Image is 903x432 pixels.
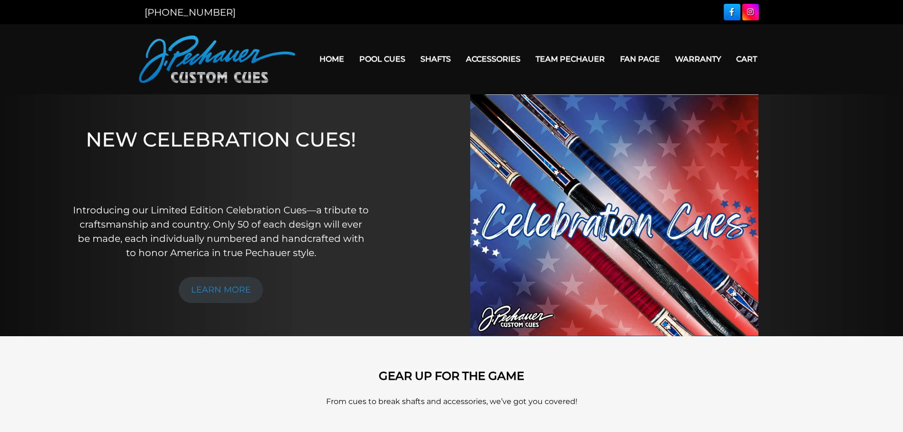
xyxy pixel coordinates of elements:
a: Fan Page [612,47,667,71]
a: Team Pechauer [528,47,612,71]
p: From cues to break shafts and accessories, we’ve got you covered! [182,396,722,407]
a: Cart [729,47,765,71]
h1: NEW CELEBRATION CUES! [73,128,370,190]
a: Home [312,47,352,71]
a: Pool Cues [352,47,413,71]
p: Introducing our Limited Edition Celebration Cues—a tribute to craftsmanship and country. Only 50 ... [73,203,370,260]
a: Shafts [413,47,458,71]
strong: GEAR UP FOR THE GAME [379,369,524,383]
a: [PHONE_NUMBER] [145,7,236,18]
a: Accessories [458,47,528,71]
a: Warranty [667,47,729,71]
img: Pechauer Custom Cues [139,36,295,83]
a: LEARN MORE [179,277,263,303]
